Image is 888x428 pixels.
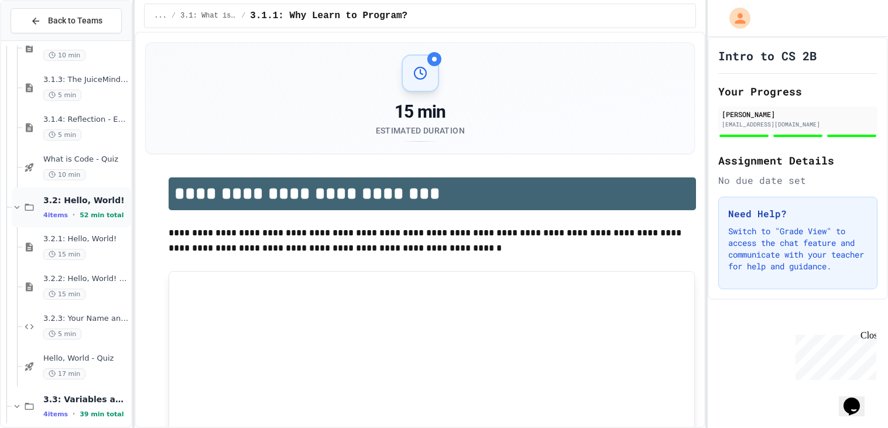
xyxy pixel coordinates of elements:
[43,115,129,125] span: 3.1.4: Reflection - Evolving Technology
[718,47,817,64] h1: Intro to CS 2B
[722,120,874,129] div: [EMAIL_ADDRESS][DOMAIN_NAME]
[728,207,868,221] h3: Need Help?
[43,249,85,260] span: 15 min
[43,234,129,244] span: 3.2.1: Hello, World!
[80,211,124,219] span: 52 min total
[728,225,868,272] p: Switch to "Grade View" to access the chat feature and communicate with your teacher for help and ...
[180,11,236,20] span: 3.1: What is Code?
[718,173,877,187] div: No due date set
[722,109,874,119] div: [PERSON_NAME]
[241,11,245,20] span: /
[43,129,81,141] span: 5 min
[43,410,68,418] span: 4 items
[172,11,176,20] span: /
[73,409,75,419] span: •
[376,101,465,122] div: 15 min
[43,169,85,180] span: 10 min
[791,330,876,380] iframe: chat widget
[718,83,877,100] h2: Your Progress
[43,394,129,405] span: 3.3: Variables and Data Types
[43,274,129,284] span: 3.2.2: Hello, World! - Review
[43,328,81,340] span: 5 min
[43,354,129,364] span: Hello, World - Quiz
[718,152,877,169] h2: Assignment Details
[43,195,129,206] span: 3.2: Hello, World!
[43,368,85,379] span: 17 min
[73,210,75,220] span: •
[154,11,167,20] span: ...
[43,155,129,165] span: What is Code - Quiz
[43,211,68,219] span: 4 items
[376,125,465,136] div: Estimated Duration
[48,15,102,27] span: Back to Teams
[5,5,81,74] div: Chat with us now!Close
[250,9,407,23] span: 3.1.1: Why Learn to Program?
[43,314,129,324] span: 3.2.3: Your Name and Favorite Movie
[43,289,85,300] span: 15 min
[839,381,876,416] iframe: chat widget
[80,410,124,418] span: 39 min total
[43,50,85,61] span: 10 min
[43,75,129,85] span: 3.1.3: The JuiceMind IDE
[43,90,81,101] span: 5 min
[717,5,753,32] div: My Account
[11,8,122,33] button: Back to Teams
